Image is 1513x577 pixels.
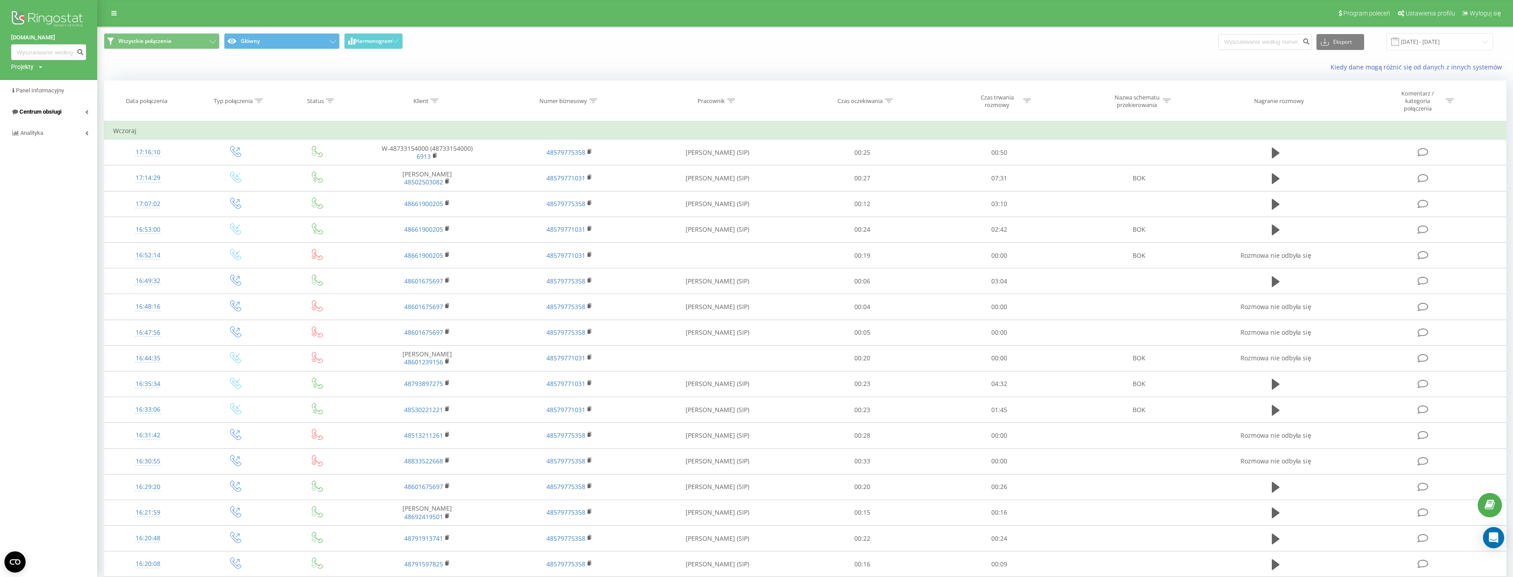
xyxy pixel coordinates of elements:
[1068,165,1210,191] td: BOK
[794,397,931,423] td: 00:23
[1240,328,1311,336] span: Rozmowa nie odbyła się
[224,33,340,49] button: Główny
[931,500,1068,525] td: 00:16
[404,405,443,414] a: 48530221221
[931,345,1068,371] td: 00:00
[355,38,392,44] span: Harmonogram
[794,165,931,191] td: 00:27
[404,277,443,285] a: 48601675697
[794,268,931,294] td: 00:06
[641,217,794,242] td: [PERSON_NAME] (SIP)
[794,371,931,397] td: 00:23
[546,379,585,388] a: 48579771031
[113,401,183,418] div: 16:33:06
[931,474,1068,500] td: 00:26
[641,294,794,320] td: [PERSON_NAME] (SIP)
[1240,251,1311,260] span: Rozmowa nie odbyła się
[113,144,183,161] div: 17:16:10
[794,320,931,345] td: 00:05
[1343,10,1390,17] span: Program poleceń
[417,152,431,160] a: 6913
[404,178,443,186] a: 48502503082
[1240,457,1311,465] span: Rozmowa nie odbyła się
[641,551,794,577] td: [PERSON_NAME] (SIP)
[113,530,183,547] div: 16:20:48
[413,97,428,105] div: Klient
[404,379,443,388] a: 48793897275
[1392,90,1444,112] div: Komentarz / kategoria połączenia
[1218,34,1312,50] input: Wyszukiwanie według numeru
[794,191,931,217] td: 00:12
[546,508,585,516] a: 48579775358
[546,251,585,260] a: 48579771031
[794,423,931,448] td: 00:28
[794,448,931,474] td: 00:33
[113,555,183,573] div: 16:20:08
[546,328,585,336] a: 48579775358
[1483,527,1504,548] div: Open Intercom Messenger
[546,277,585,285] a: 48579775358
[1068,345,1210,371] td: BOK
[214,97,253,105] div: Typ połączenia
[794,526,931,551] td: 00:22
[698,97,725,105] div: Pracownik
[641,448,794,474] td: [PERSON_NAME] (SIP)
[546,431,585,439] a: 48579775358
[356,140,498,165] td: W-48733154000 (48733154000)
[1470,10,1501,17] span: Wyloguj się
[16,87,64,94] span: Panel Informacyjny
[113,298,183,315] div: 16:48:16
[931,268,1068,294] td: 03:04
[11,33,86,42] a: [DOMAIN_NAME]
[1068,371,1210,397] td: BOK
[641,140,794,165] td: [PERSON_NAME] (SIP)
[344,33,403,49] button: Harmonogram
[404,225,443,233] a: 48661900205
[931,217,1068,242] td: 02:42
[931,397,1068,423] td: 01:45
[1240,302,1311,311] span: Rozmowa nie odbyła się
[20,130,43,136] span: Analityka
[404,482,443,491] a: 48601675697
[641,371,794,397] td: [PERSON_NAME] (SIP)
[546,199,585,208] a: 48579775358
[307,97,324,105] div: Status
[113,350,183,367] div: 16:44:35
[974,94,1021,109] div: Czas trwania rozmowy
[404,199,443,208] a: 48661900205
[539,97,587,105] div: Numer biznesowy
[546,482,585,491] a: 48579775358
[1068,217,1210,242] td: BOK
[641,397,794,423] td: [PERSON_NAME] (SIP)
[794,500,931,525] td: 00:15
[641,268,794,294] td: [PERSON_NAME] (SIP)
[794,345,931,371] td: 00:20
[19,108,61,115] span: Centrum obsługi
[404,457,443,465] a: 48833522668
[931,526,1068,551] td: 00:24
[11,9,86,31] img: Ringostat logo
[931,294,1068,320] td: 00:00
[404,560,443,568] a: 48791597825
[1331,63,1506,71] a: Kiedy dane mogą różnić się od danych z innych systemów
[104,122,1506,140] td: Wczoraj
[126,97,167,105] div: Data połączenia
[794,551,931,577] td: 00:16
[11,62,34,71] div: Projekty
[1240,354,1311,362] span: Rozmowa nie odbyła się
[1068,243,1210,268] td: BOK
[113,324,183,341] div: 16:47:56
[546,354,585,362] a: 48579771031
[404,251,443,260] a: 48661900205
[794,140,931,165] td: 00:25
[113,247,183,264] div: 16:52:14
[838,97,883,105] div: Czas oczekiwania
[794,474,931,500] td: 00:20
[641,500,794,525] td: [PERSON_NAME] (SIP)
[546,560,585,568] a: 48579775358
[641,526,794,551] td: [PERSON_NAME] (SIP)
[113,195,183,213] div: 17:07:02
[404,302,443,311] a: 48601675697
[356,165,498,191] td: [PERSON_NAME]
[1316,34,1364,50] button: Eksport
